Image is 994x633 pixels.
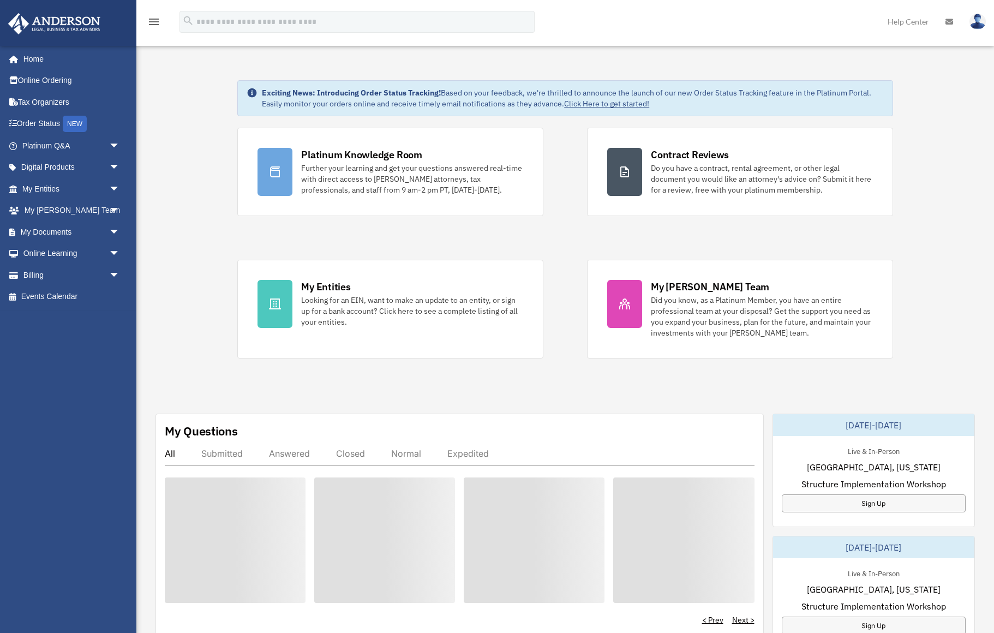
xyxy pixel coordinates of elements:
[109,264,131,286] span: arrow_drop_down
[5,13,104,34] img: Anderson Advisors Platinum Portal
[8,91,136,113] a: Tax Organizers
[237,128,543,216] a: Platinum Knowledge Room Further your learning and get your questions answered real-time with dire...
[8,113,136,135] a: Order StatusNEW
[8,286,136,308] a: Events Calendar
[839,567,908,578] div: Live & In-Person
[237,260,543,359] a: My Entities Looking for an EIN, want to make an update to an entity, or sign up for a bank accoun...
[651,148,729,162] div: Contract Reviews
[336,448,365,459] div: Closed
[269,448,310,459] div: Answered
[839,445,908,456] div: Live & In-Person
[262,88,441,98] strong: Exciting News: Introducing Order Status Tracking!
[8,157,136,178] a: Digital Productsarrow_drop_down
[165,448,175,459] div: All
[301,163,523,195] div: Further your learning and get your questions answered real-time with direct access to [PERSON_NAM...
[8,135,136,157] a: Platinum Q&Aarrow_drop_down
[651,163,873,195] div: Do you have a contract, rental agreement, or other legal document you would like an attorney's ad...
[109,221,131,243] span: arrow_drop_down
[391,448,421,459] div: Normal
[807,461,941,474] span: [GEOGRAPHIC_DATA], [US_STATE]
[8,221,136,243] a: My Documentsarrow_drop_down
[182,15,194,27] i: search
[201,448,243,459] div: Submitted
[651,295,873,338] div: Did you know, as a Platinum Member, you have an entire professional team at your disposal? Get th...
[8,48,131,70] a: Home
[801,477,946,491] span: Structure Implementation Workshop
[732,614,755,625] a: Next >
[8,70,136,92] a: Online Ordering
[782,494,966,512] a: Sign Up
[773,414,975,436] div: [DATE]-[DATE]
[587,260,893,359] a: My [PERSON_NAME] Team Did you know, as a Platinum Member, you have an entire professional team at...
[109,243,131,265] span: arrow_drop_down
[109,178,131,200] span: arrow_drop_down
[8,200,136,222] a: My [PERSON_NAME] Teamarrow_drop_down
[8,264,136,286] a: Billingarrow_drop_down
[702,614,723,625] a: < Prev
[447,448,489,459] div: Expedited
[301,295,523,327] div: Looking for an EIN, want to make an update to an entity, or sign up for a bank account? Click her...
[301,148,422,162] div: Platinum Knowledge Room
[63,116,87,132] div: NEW
[801,600,946,613] span: Structure Implementation Workshop
[564,99,649,109] a: Click Here to get started!
[969,14,986,29] img: User Pic
[8,243,136,265] a: Online Learningarrow_drop_down
[109,135,131,157] span: arrow_drop_down
[807,583,941,596] span: [GEOGRAPHIC_DATA], [US_STATE]
[301,280,350,294] div: My Entities
[8,178,136,200] a: My Entitiesarrow_drop_down
[109,200,131,222] span: arrow_drop_down
[165,423,238,439] div: My Questions
[262,87,884,109] div: Based on your feedback, we're thrilled to announce the launch of our new Order Status Tracking fe...
[587,128,893,216] a: Contract Reviews Do you have a contract, rental agreement, or other legal document you would like...
[147,15,160,28] i: menu
[109,157,131,179] span: arrow_drop_down
[651,280,769,294] div: My [PERSON_NAME] Team
[147,19,160,28] a: menu
[773,536,975,558] div: [DATE]-[DATE]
